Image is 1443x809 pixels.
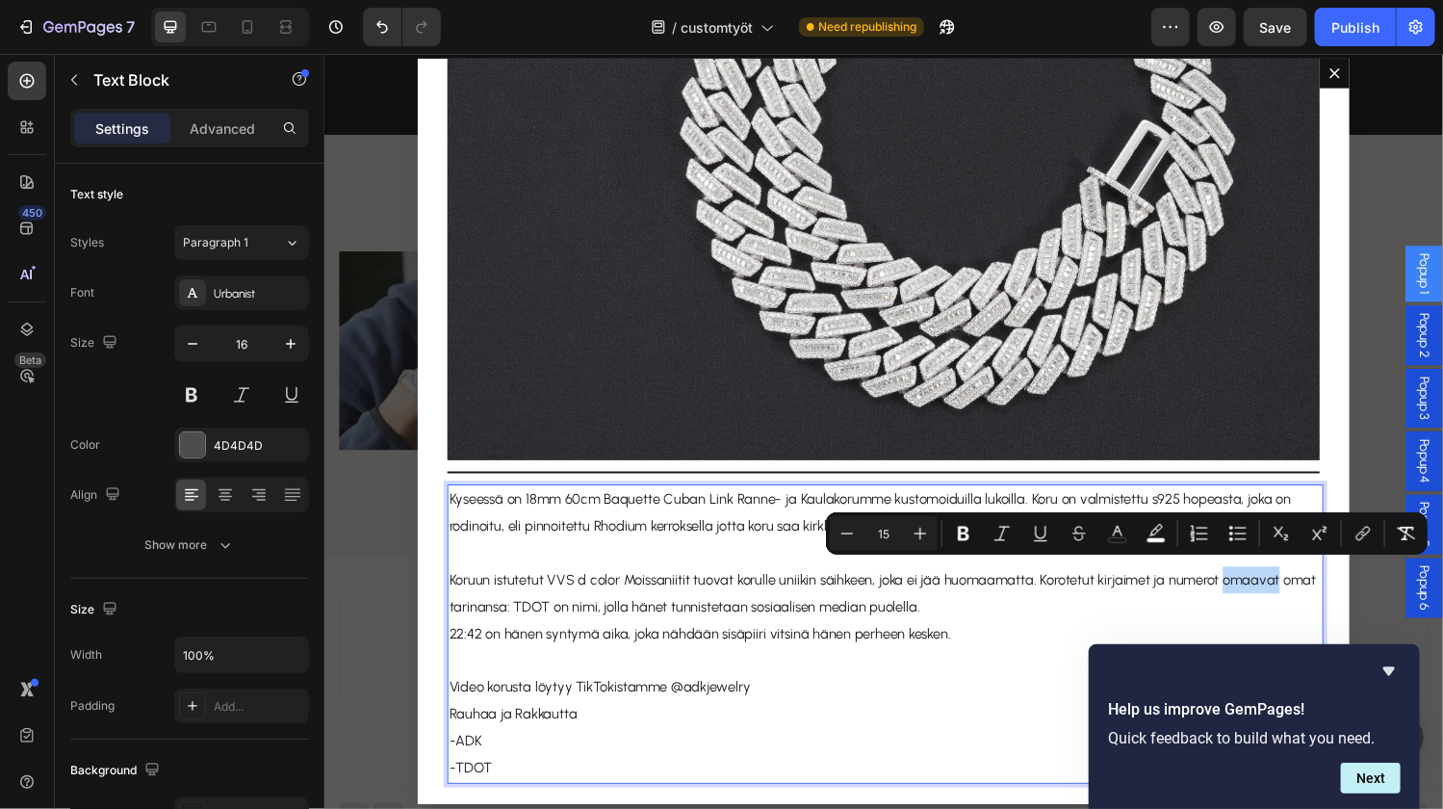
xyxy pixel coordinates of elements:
[126,15,135,39] p: 7
[1108,698,1401,721] h2: Help us improve GemPages!
[672,17,677,38] span: /
[1108,729,1401,747] p: Quick feedback to build what you need.
[1378,660,1401,683] button: Hide survey
[174,225,309,260] button: Paragraph 1
[70,483,124,509] div: Align
[18,205,46,221] div: 450
[1126,529,1146,575] span: Popup 6
[1341,763,1401,794] button: Next question
[1126,398,1146,444] span: Popup 4
[8,8,143,46] button: 7
[127,445,1028,754] div: Rich Text Editor. Editing area: main
[363,8,441,46] div: Undo/Redo
[1126,206,1146,248] span: Popup 1
[562,521,593,552] dialog: Popup 1
[1331,17,1379,38] div: Publish
[1315,8,1396,46] button: Publish
[96,5,1059,775] div: Dialog body
[190,118,255,139] p: Advanced
[129,729,173,746] span: -TDOT
[129,701,163,718] span: -ADK
[214,437,304,455] div: 4D4D4D
[1108,660,1401,794] div: Help us improve GemPages!
[214,285,304,302] div: Urbanist
[70,646,102,664] div: Width
[70,597,121,623] div: Size
[70,234,104,251] div: Styles
[324,54,1443,809] iframe: Design area
[129,590,647,608] span: 22:42 on hänen syntymä aika, joka nähdään sisäpiiri vitsinä hänen perheen kesken.
[70,697,115,715] div: Padding
[1126,333,1146,378] span: Popup 3
[681,17,753,38] span: customtyöt
[129,645,440,663] span: Video korusta löytyy TikTokistamme @adkjewelry
[1260,19,1292,36] span: Save
[1126,463,1146,509] span: Popup 5
[14,352,46,368] div: Beta
[70,436,100,454] div: Color
[70,186,123,203] div: Text style
[70,284,94,301] div: Font
[214,698,304,716] div: Add...
[183,234,248,251] span: Paragraph 1
[95,118,149,139] p: Settings
[70,330,121,356] div: Size
[96,5,1059,775] div: Dialog content
[175,638,308,672] input: Auto
[818,18,916,36] span: Need republishing
[129,673,261,691] span: Rauhaa ja Rakkautta
[826,512,1428,555] div: Editor contextual toolbar
[1244,8,1307,46] button: Save
[145,535,235,555] div: Show more
[93,68,257,91] p: Text Block
[70,528,309,562] button: Show more
[129,452,998,497] span: Kyseessä on 18mm 60cm Baquette Cuban Link Ranne- ja Kaulakorumme kustomoiduilla lukoilla. Koru on...
[129,535,1024,580] span: Koruun istutetut VVS d color Moissaniitit tuovat korulle uniikin säihkeen, joka ei jää huomaamatt...
[1126,268,1146,314] span: Popup 2
[70,758,164,784] div: Background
